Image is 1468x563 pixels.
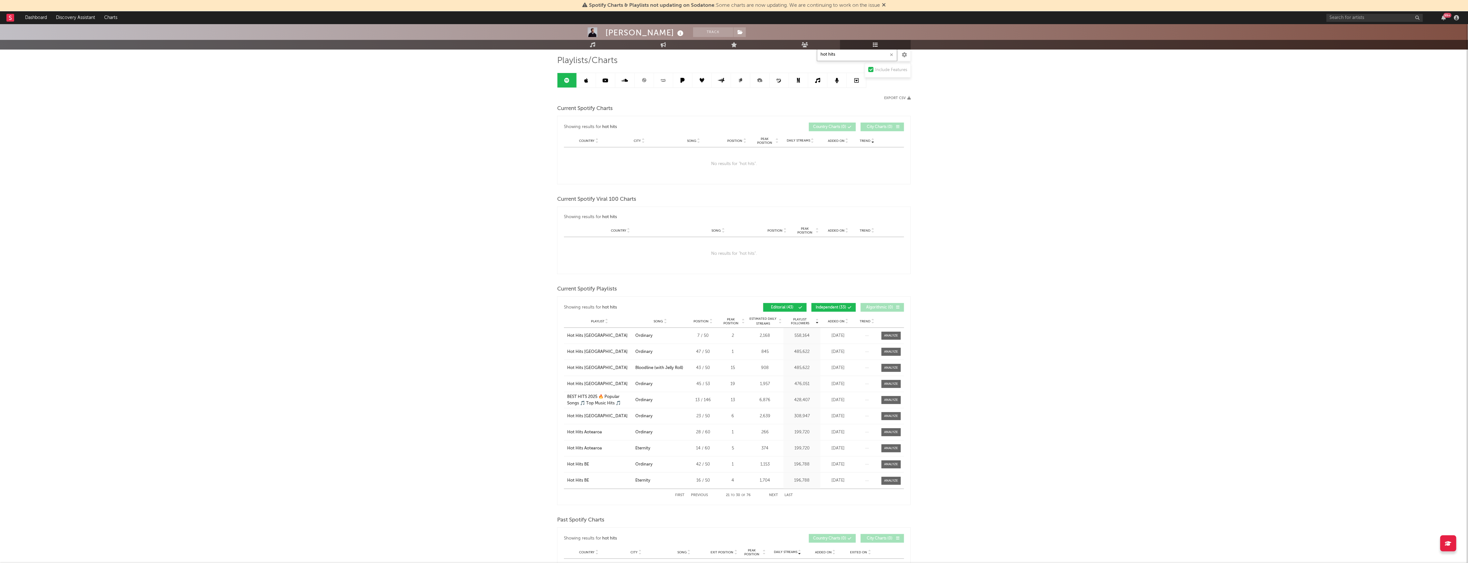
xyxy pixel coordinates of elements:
div: 2,168 [748,333,782,339]
div: 15 [721,365,745,371]
div: 21 30 76 [721,492,756,499]
div: [DATE] [822,477,854,484]
div: 6,876 [748,397,782,403]
div: Showing results for [564,123,734,131]
span: Country [579,550,595,554]
div: 374 [748,445,782,452]
span: Exit Position [711,550,734,554]
div: Hot Hits [GEOGRAPHIC_DATA] [567,413,628,420]
span: Dismiss [882,3,886,8]
a: Discovery Assistant [51,11,100,24]
div: 558,164 [785,333,819,339]
span: City Charts ( 0 ) [865,537,894,540]
input: Search for artists [1327,14,1423,22]
div: 47 / 50 [689,349,718,355]
a: Hot Hits [GEOGRAPHIC_DATA] [567,365,632,371]
a: Hot Hits [GEOGRAPHIC_DATA] [567,349,632,355]
a: Hot Hits BE [567,461,632,468]
div: 485,622 [785,365,819,371]
div: 43 / 50 [689,365,718,371]
span: Song [712,229,721,233]
div: [DATE] [822,397,854,403]
div: [DATE] [822,333,854,339]
button: City Charts(0) [861,534,904,543]
span: Playlists/Charts [557,57,618,65]
div: 2,639 [748,413,782,420]
span: Peak Position [742,549,762,556]
div: 2 [721,333,745,339]
span: Trend [860,229,871,233]
div: Hot Hits Aotearoa [567,445,602,452]
div: 1 [721,349,745,355]
span: Algorithmic ( 0 ) [865,306,894,309]
div: Ordinary [635,461,653,468]
a: Charts [100,11,122,24]
button: Last [784,494,793,497]
div: Showing results for [564,213,734,221]
div: [DATE] [822,445,854,452]
div: [DATE] [822,429,854,436]
div: 266 [748,429,782,436]
button: Algorithmic(0) [861,303,904,312]
span: Editorial ( 43 ) [767,306,797,309]
span: City [631,550,638,554]
div: [DATE] [822,381,854,387]
div: 308,947 [785,413,819,420]
span: Peak Position [795,227,815,235]
a: BEST HITS 2025 🔥 Popular Songs 🎵 Top Music Hits 🎵 [567,394,632,406]
span: Country [579,139,595,143]
div: Ordinary [635,349,653,355]
button: Independent(33) [811,303,856,312]
div: [DATE] [822,461,854,468]
div: Eternity [635,445,650,452]
span: Position [694,319,709,323]
div: Ordinary [635,381,653,387]
div: 485,622 [785,349,819,355]
div: [DATE] [822,365,854,371]
div: Hot Hits [GEOGRAPHIC_DATA] [567,365,628,371]
span: Song [654,319,663,323]
div: 1,957 [748,381,782,387]
div: Hot Hits Aotearoa [567,429,602,436]
button: City Charts(0) [861,123,904,131]
div: hot hits [603,535,617,542]
div: Hot Hits [GEOGRAPHIC_DATA] [567,349,628,355]
a: Hot Hits [GEOGRAPHIC_DATA] [567,381,632,387]
div: 1,704 [748,477,782,484]
span: Added On [828,139,845,143]
span: Position [728,139,743,143]
span: Added On [815,550,832,554]
div: 196,788 [785,477,819,484]
div: No results for " hot hits ". [564,237,904,271]
div: 6 [721,413,745,420]
div: 1,153 [748,461,782,468]
div: [PERSON_NAME] [605,27,685,38]
div: 45 / 53 [689,381,718,387]
div: hot hits [603,123,617,131]
div: Ordinary [635,413,653,420]
span: Daily Streams [774,550,797,555]
div: 908 [748,365,782,371]
button: 99+ [1442,15,1446,20]
div: Hot Hits [GEOGRAPHIC_DATA] [567,381,628,387]
span: Estimated Daily Streams [748,317,778,326]
div: 196,788 [785,461,819,468]
div: 5 [721,445,745,452]
span: Trend [860,139,871,143]
div: hot hits [603,213,617,221]
span: to [731,494,735,497]
div: Showing results for [564,303,734,312]
button: Editorial(43) [763,303,807,312]
button: Country Charts(0) [809,534,856,543]
button: Previous [691,494,708,497]
span: Country Charts ( 0 ) [813,125,846,129]
div: 28 / 60 [689,429,718,436]
div: [DATE] [822,349,854,355]
div: 7 / 50 [689,333,718,339]
span: City Charts ( 0 ) [865,125,894,129]
div: 99 + [1444,13,1452,18]
span: : Some charts are now updating. We are continuing to work on the issue [589,3,880,8]
div: 13 [721,397,745,403]
div: Ordinary [635,429,653,436]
